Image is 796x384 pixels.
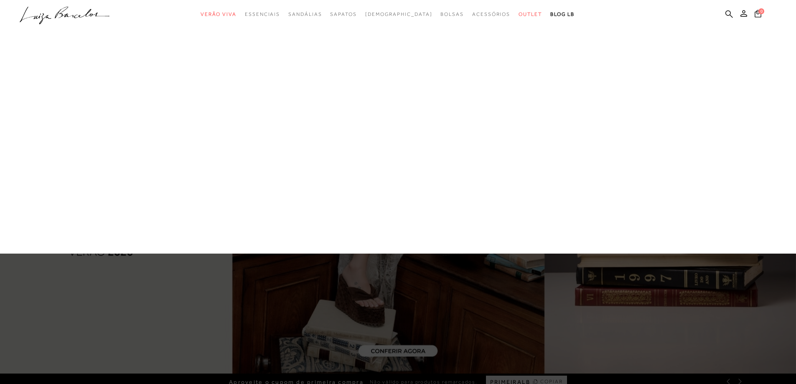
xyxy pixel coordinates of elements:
[330,7,356,22] a: categoryNavScreenReaderText
[365,11,432,17] span: [DEMOGRAPHIC_DATA]
[201,7,237,22] a: categoryNavScreenReaderText
[752,9,764,20] button: 0
[758,8,764,14] span: 0
[472,11,510,17] span: Acessórios
[519,11,542,17] span: Outlet
[288,7,322,22] a: categoryNavScreenReaderText
[330,11,356,17] span: Sapatos
[550,7,575,22] a: BLOG LB
[472,7,510,22] a: categoryNavScreenReaderText
[245,7,280,22] a: categoryNavScreenReaderText
[288,11,322,17] span: Sandálias
[519,7,542,22] a: categoryNavScreenReaderText
[550,11,575,17] span: BLOG LB
[201,11,237,17] span: Verão Viva
[365,7,432,22] a: noSubCategoriesText
[245,11,280,17] span: Essenciais
[440,11,464,17] span: Bolsas
[440,7,464,22] a: categoryNavScreenReaderText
